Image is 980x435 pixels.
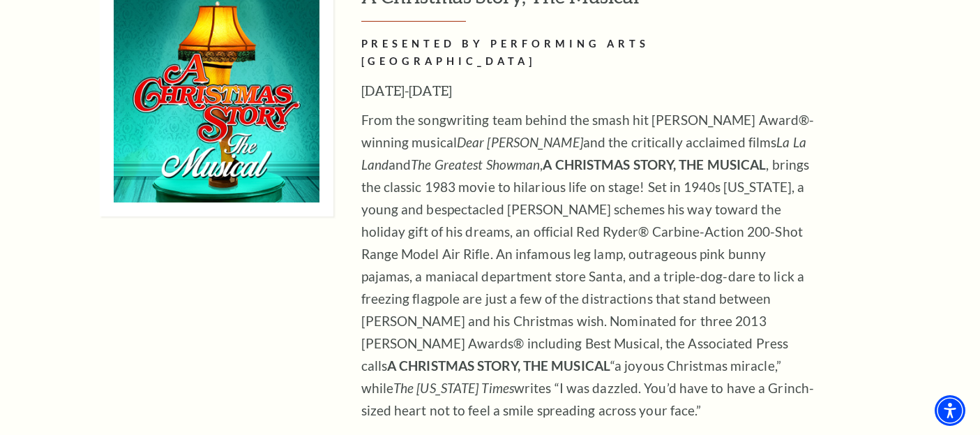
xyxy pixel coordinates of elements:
[361,109,815,422] p: From the songwriting team behind the smash hit [PERSON_NAME] Award®-winning musical and the criti...
[387,357,610,374] strong: A CHRISTMAS STORY, THE MUSICAL
[935,395,965,426] div: Accessibility Menu
[543,156,766,172] strong: A CHRISTMAS STORY, THE MUSICAL
[361,36,815,71] h2: PRESENTED BY PERFORMING ARTS [GEOGRAPHIC_DATA]
[457,134,583,150] em: Dear [PERSON_NAME]
[361,80,815,102] h3: [DATE]-[DATE]
[393,380,514,396] em: The [US_STATE] Times
[411,156,540,172] em: The Greatest Showman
